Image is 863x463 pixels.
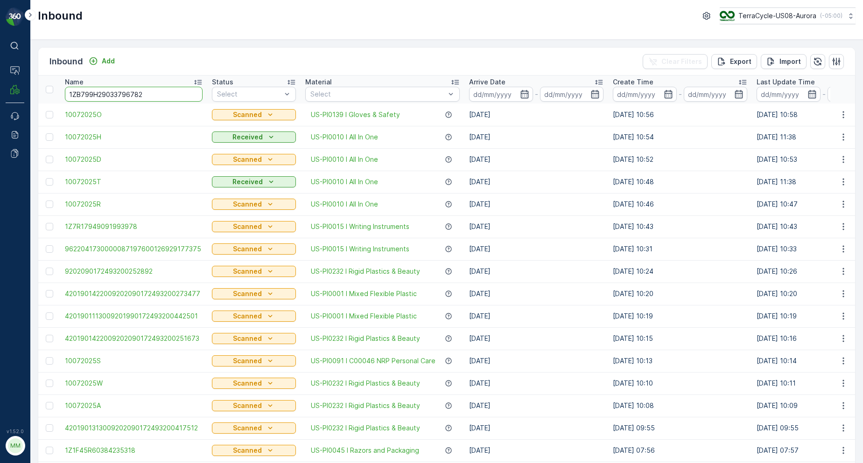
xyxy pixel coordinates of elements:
td: [DATE] [464,327,608,350]
a: US-PI0015 I Writing Instruments [311,244,409,254]
p: Scanned [233,423,262,433]
a: 10072025H [65,132,203,142]
img: image_ci7OI47.png [720,11,735,21]
button: Import [761,54,807,69]
span: [DATE] [49,168,71,176]
a: US-PI0232 I Rigid Plastics & Beauty [311,423,420,433]
td: [DATE] 10:20 [608,283,752,305]
td: [DATE] [464,238,608,260]
td: [DATE] 10:43 [608,215,752,238]
td: [DATE] [464,305,608,327]
td: [DATE] [464,394,608,417]
span: Net Amount : [8,214,52,222]
div: Toggle Row Selected [46,424,53,432]
a: US-PI0010 I All In One [311,155,378,164]
span: 0 lbs [52,230,68,238]
span: US-PI0010 I All In One [311,177,378,187]
a: US-PI0015 I Writing Instruments [311,222,409,231]
p: Scanned [233,401,262,410]
span: Arrive Date : [8,168,49,176]
p: - [535,89,538,100]
p: TerraCycle-US08-Aurora [738,11,816,21]
div: Toggle Row Selected [46,156,53,163]
span: US-PI0010 I All In One [311,200,378,209]
a: 9202090172493200252892 [65,267,203,276]
button: Clear Filters [643,54,708,69]
button: Scanned [212,311,296,322]
button: Scanned [212,221,296,232]
p: Received [232,132,263,142]
input: Search [65,87,203,102]
p: Create Time [613,77,653,87]
p: Inbound [49,55,83,68]
p: Scanned [233,311,262,321]
p: Select [217,90,281,99]
a: 4201901313009202090172493200417512 [65,423,203,433]
p: Import [779,57,801,66]
p: Scanned [233,222,262,231]
button: Scanned [212,355,296,366]
span: First Weight : [8,184,53,192]
input: dd/mm/yyyy [613,87,677,102]
td: [DATE] [464,126,608,148]
td: [DATE] 09:55 [608,417,752,439]
span: Material Type : [8,199,57,207]
div: Toggle Row Selected [46,380,53,387]
span: 1Z1F45R60384235318 [65,446,203,455]
a: 10072025D [65,155,203,164]
button: Scanned [212,422,296,434]
a: US-PI0001 I Mixed Flexible Plastic [311,289,417,298]
span: 10072025O [31,153,68,161]
a: 10072025S [65,356,203,366]
div: Toggle Row Selected [46,290,53,297]
span: 1Z7R17949091993978 [65,222,203,231]
p: Material [305,77,332,87]
a: US-PI0091 I C00046 NRP Personal Care [311,356,435,366]
input: dd/mm/yyyy [684,87,748,102]
div: Toggle Row Selected [46,223,53,230]
td: [DATE] 10:19 [608,305,752,327]
td: [DATE] [464,417,608,439]
td: [DATE] [464,283,608,305]
p: Name [65,77,84,87]
span: 10072025O [65,110,203,119]
span: 4201901422009202090172493200251673 [65,334,203,343]
span: US-PI0139 I Gloves & Safety [311,110,400,119]
input: dd/mm/yyyy [540,87,604,102]
p: Scanned [233,379,262,388]
td: [DATE] 10:31 [608,238,752,260]
td: [DATE] 10:46 [608,193,752,215]
td: [DATE] 10:13 [608,350,752,372]
span: 0 lbs [53,184,69,192]
button: MM [6,436,24,456]
a: 4201901113009201990172493200442501 [65,311,203,321]
td: [DATE] [464,372,608,394]
span: 0 lbs [52,214,68,222]
a: 10072025T [65,177,203,187]
span: US-PI0232 I Rigid Plastics & Beauty [311,401,420,410]
a: US-PI0232 I Rigid Plastics & Beauty [311,267,420,276]
td: [DATE] [464,350,608,372]
p: Scanned [233,356,262,366]
td: [DATE] 10:52 [608,148,752,171]
span: Last Weight : [8,230,52,238]
span: v 1.52.0 [6,428,24,434]
td: [DATE] [464,104,608,126]
td: [DATE] [464,215,608,238]
a: US-PI0010 I All In One [311,132,378,142]
td: [DATE] 10:10 [608,372,752,394]
span: 4201901422009202090172493200273477 [65,289,203,298]
button: Received [212,176,296,187]
td: [DATE] 10:56 [608,104,752,126]
button: TerraCycle-US08-Aurora(-05:00) [720,7,856,24]
button: Scanned [212,266,296,277]
p: ( -05:00 ) [820,12,842,20]
button: Scanned [212,154,296,165]
div: Toggle Row Selected [46,357,53,365]
p: Arrive Date [469,77,505,87]
button: Add [85,55,119,67]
